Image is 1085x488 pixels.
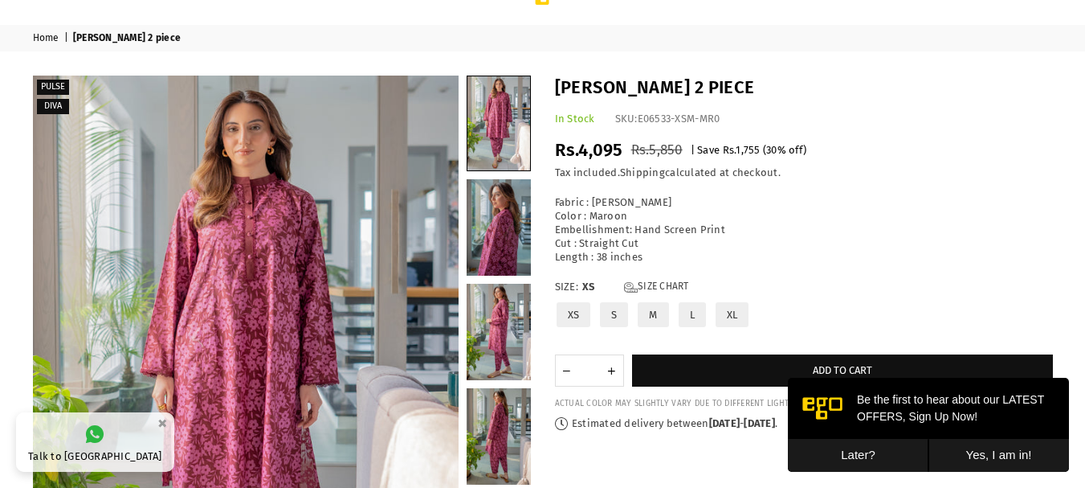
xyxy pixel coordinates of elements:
[598,301,630,329] label: S
[788,378,1069,472] iframe: webpush-onsite
[631,141,683,158] span: Rs.5,850
[555,399,1053,409] div: ACTUAL COLOR MAY SLIGHTLY VARY DUE TO DIFFERENT LIGHTS
[64,32,71,45] span: |
[766,144,777,156] span: 30
[16,412,174,472] a: Talk to [GEOGRAPHIC_DATA]
[555,417,1053,431] p: Estimated delivery between - .
[555,301,593,329] label: XS
[582,281,614,294] span: XS
[37,80,69,95] label: PULSE
[615,113,720,126] div: SKU:
[697,144,720,156] span: Save
[555,281,1053,294] label: Size:
[555,139,623,161] span: Rs.4,095
[555,113,595,125] span: In Stock
[555,196,1053,264] p: Fabric : [PERSON_NAME] Color : Maroon Embellishment: Hand Screen Print Cut : Straight Cut Length ...
[21,25,1065,51] nav: breadcrumbs
[709,417,740,429] time: [DATE]
[555,166,1053,180] div: Tax included. calculated at checkout.
[73,32,183,45] span: [PERSON_NAME] 2 piece
[813,364,872,376] span: Add to cart
[624,281,689,294] a: Size Chart
[723,144,761,156] span: Rs.1,755
[714,301,751,329] label: XL
[632,355,1053,387] button: Add to cart
[555,76,1053,100] h1: [PERSON_NAME] 2 piece
[153,410,172,437] button: ×
[33,32,62,45] a: Home
[37,99,69,114] label: Diva
[763,144,806,156] span: ( % off)
[620,166,665,179] a: Shipping
[555,355,624,387] quantity-input: Quantity
[636,301,670,329] label: M
[744,417,775,429] time: [DATE]
[638,113,720,125] span: E06533-XSM-MR0
[691,144,695,156] span: |
[677,301,708,329] label: L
